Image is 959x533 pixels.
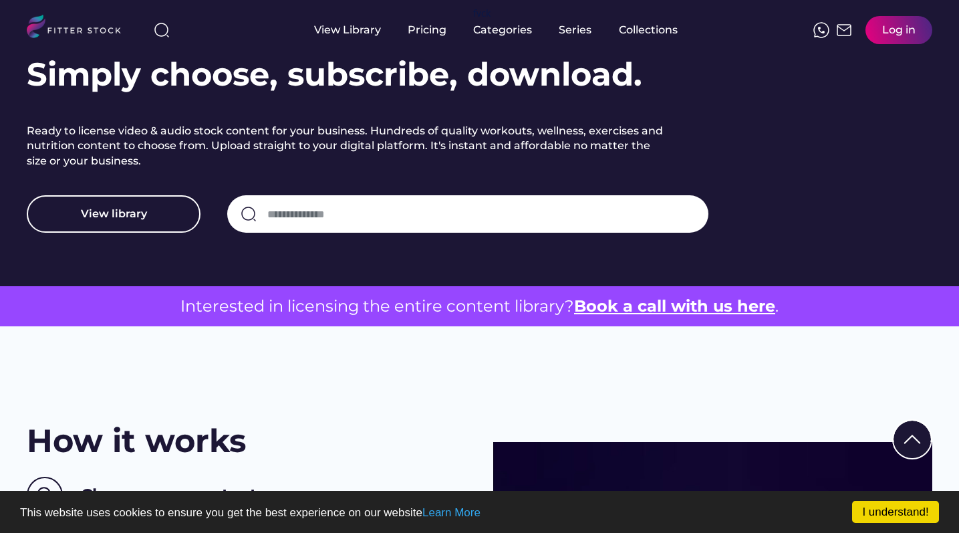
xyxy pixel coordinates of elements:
[241,206,257,222] img: search-normal.svg
[154,22,170,38] img: search-normal%203.svg
[81,484,257,506] h3: Choose your content
[813,22,829,38] img: meteor-icons_whatsapp%20%281%29.svg
[559,23,592,37] div: Series
[20,507,939,518] p: This website uses cookies to ensure you get the best experience on our website
[27,477,63,514] img: Group%201000002437%20%282%29.svg
[27,15,132,42] img: LOGO.svg
[473,23,532,37] div: Categories
[836,22,852,38] img: Frame%2051.svg
[27,195,200,233] button: View library
[574,296,775,316] a: Book a call with us here
[408,23,446,37] div: Pricing
[852,501,939,523] a: I understand!
[27,124,668,169] h2: Ready to license video & audio stock content for your business. Hundreds of quality workouts, wel...
[882,23,916,37] div: Log in
[894,421,931,458] img: Group%201000002322%20%281%29.svg
[314,23,381,37] div: View Library
[619,23,678,37] div: Collections
[422,506,481,519] a: Learn More
[27,419,246,463] h2: How it works
[473,7,491,20] div: fvck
